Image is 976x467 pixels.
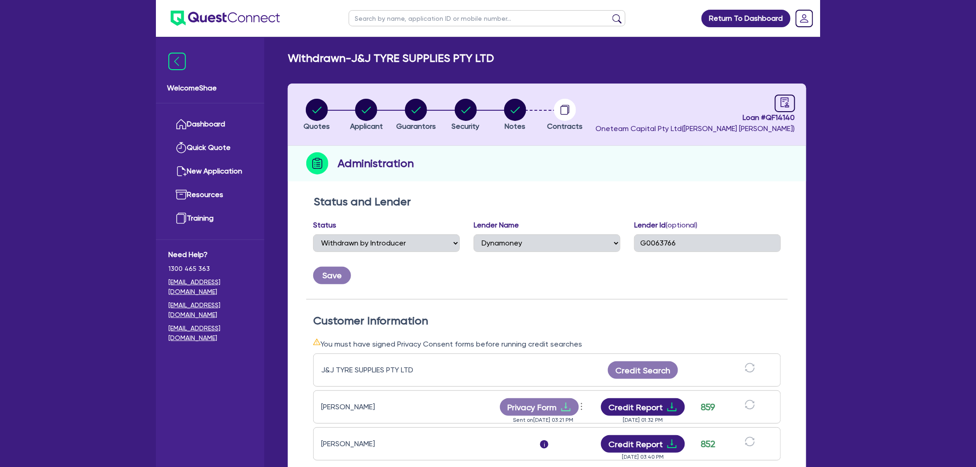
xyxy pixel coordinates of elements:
h2: Customer Information [313,314,781,328]
a: New Application [168,160,252,183]
button: Notes [504,98,527,132]
span: Welcome Shae [167,83,253,94]
button: sync [742,436,758,452]
span: Need Help? [168,249,252,260]
span: Applicant [350,122,383,131]
span: download [667,438,678,449]
button: Contracts [547,98,583,132]
label: Lender Name [474,220,519,231]
button: Dropdown toggle [579,399,587,415]
button: Privacy Formdownload [500,398,579,416]
span: sync [745,363,755,373]
h2: Withdrawn - J&J TYRE SUPPLIES PTY LTD [288,52,494,65]
button: Security [452,98,480,132]
button: sync [742,399,758,415]
img: quick-quote [176,142,187,153]
h2: Administration [338,155,414,172]
img: icon-menu-close [168,53,186,70]
div: 859 [696,400,720,414]
h2: Status and Lender [314,195,780,209]
img: resources [176,189,187,200]
span: audit [780,97,790,108]
a: Return To Dashboard [702,10,791,27]
div: 852 [696,437,720,451]
span: more [577,400,586,413]
span: Guarantors [396,122,436,131]
span: i [540,440,548,449]
span: warning [313,338,321,346]
a: Dashboard [168,113,252,136]
img: step-icon [306,152,328,174]
a: [EMAIL_ADDRESS][DOMAIN_NAME] [168,277,252,297]
span: sync [745,437,755,447]
button: Credit Reportdownload [601,398,685,416]
button: Credit Search [608,361,678,379]
img: new-application [176,166,187,177]
span: Contracts [547,122,583,131]
div: J&J TYRE SUPPLIES PTY LTD [321,365,436,376]
div: You must have signed Privacy Consent forms before running credit searches [313,338,781,350]
span: sync [745,400,755,410]
span: Notes [505,122,526,131]
span: Quotes [304,122,330,131]
span: (optional) [666,221,698,229]
button: sync [742,362,758,378]
input: Search by name, application ID or mobile number... [349,10,625,26]
a: [EMAIL_ADDRESS][DOMAIN_NAME] [168,300,252,320]
img: quest-connect-logo-blue [171,11,280,26]
button: Save [313,267,351,284]
button: Guarantors [396,98,436,132]
div: [PERSON_NAME] [321,438,436,449]
span: download [560,401,571,413]
label: Lender Id [634,220,698,231]
a: Training [168,207,252,230]
a: Resources [168,183,252,207]
a: [EMAIL_ADDRESS][DOMAIN_NAME] [168,323,252,343]
a: Quick Quote [168,136,252,160]
span: Security [452,122,480,131]
label: Status [313,220,336,231]
img: training [176,213,187,224]
span: Loan # QF14140 [595,112,795,123]
span: Oneteam Capital Pty Ltd ( [PERSON_NAME] [PERSON_NAME] ) [595,124,795,133]
div: [PERSON_NAME] [321,401,436,413]
span: download [667,401,678,413]
button: Quotes [303,98,330,132]
a: audit [775,95,795,112]
a: Dropdown toggle [792,6,816,30]
span: 1300 465 363 [168,264,252,274]
button: Applicant [350,98,383,132]
button: Credit Reportdownload [601,435,685,453]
